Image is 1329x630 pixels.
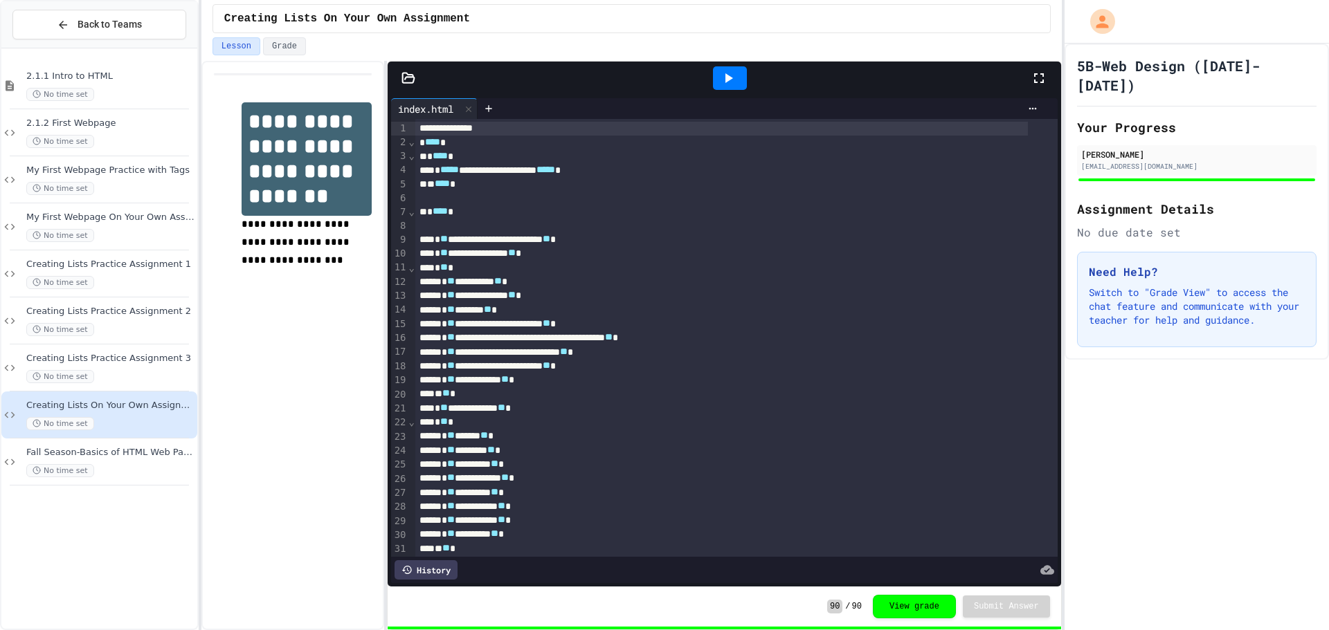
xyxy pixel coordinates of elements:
div: 10 [391,247,408,261]
span: Creating Lists Practice Assignment 3 [26,353,195,364]
div: 21 [391,402,408,416]
button: View grade [873,595,956,618]
div: 27 [391,486,408,500]
span: No time set [26,370,94,383]
span: No time set [26,417,94,430]
div: History [395,560,458,580]
div: index.html [391,102,460,116]
span: Creating Lists Practice Assignment 2 [26,306,195,317]
div: 8 [391,219,408,233]
span: Back to Teams [78,17,142,32]
span: My First Webpage On Your Own Assignment [26,212,195,223]
button: Lesson [213,37,260,55]
h3: Need Help? [1089,263,1305,280]
div: 7 [391,205,408,219]
span: Creating Lists On Your Own Assignment [224,10,470,27]
div: [EMAIL_ADDRESS][DOMAIN_NAME] [1081,161,1312,172]
p: Switch to "Grade View" to access the chat feature and communicate with your teacher for help and ... [1089,286,1305,327]
div: My Account [1076,6,1119,37]
div: 14 [391,303,408,317]
div: 26 [391,472,408,486]
button: Back to Teams [12,10,186,39]
span: 90 [852,601,862,612]
h1: 5B-Web Design ([DATE]-[DATE]) [1077,56,1317,95]
span: Fold line [408,416,415,427]
span: Creating Lists Practice Assignment 1 [26,259,195,270]
div: 16 [391,331,408,345]
div: 23 [391,430,408,444]
div: 2 [391,136,408,149]
div: [PERSON_NAME] [1081,148,1312,160]
div: index.html [391,98,478,119]
div: 17 [391,345,408,359]
div: 1 [391,122,408,136]
span: Submit Answer [974,601,1039,612]
span: Fold line [408,206,415,217]
button: Submit Answer [963,595,1050,618]
span: Fold line [408,150,415,161]
div: 12 [391,275,408,289]
div: 24 [391,444,408,458]
div: 11 [391,261,408,275]
div: No due date set [1077,224,1317,241]
span: 90 [827,600,842,613]
span: Fall Season-Basics of HTML Web Page Assignment [26,447,195,458]
button: Grade [263,37,306,55]
div: 20 [391,388,408,402]
div: 6 [391,192,408,205]
span: My First Webpage Practice with Tags [26,165,195,176]
span: No time set [26,135,94,148]
span: Creating Lists On Your Own Assignment [26,400,195,411]
div: 19 [391,373,408,387]
div: 13 [391,289,408,303]
span: Fold line [408,136,415,147]
div: 31 [391,542,408,556]
div: 3 [391,149,408,163]
div: 28 [391,500,408,514]
div: 5 [391,178,408,192]
div: 29 [391,515,408,528]
span: 2.1.1 Intro to HTML [26,71,195,82]
span: No time set [26,182,94,195]
div: 4 [391,163,408,177]
span: No time set [26,88,94,101]
div: 9 [391,233,408,247]
span: Fold line [408,262,415,273]
div: 30 [391,528,408,542]
h2: Assignment Details [1077,199,1317,219]
span: No time set [26,323,94,336]
div: 15 [391,317,408,331]
h2: Your Progress [1077,118,1317,137]
span: 2.1.2 First Webpage [26,118,195,129]
div: 22 [391,416,408,429]
span: No time set [26,276,94,289]
div: 25 [391,458,408,472]
span: No time set [26,229,94,242]
span: / [845,601,850,612]
span: No time set [26,464,94,477]
div: 18 [391,360,408,373]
